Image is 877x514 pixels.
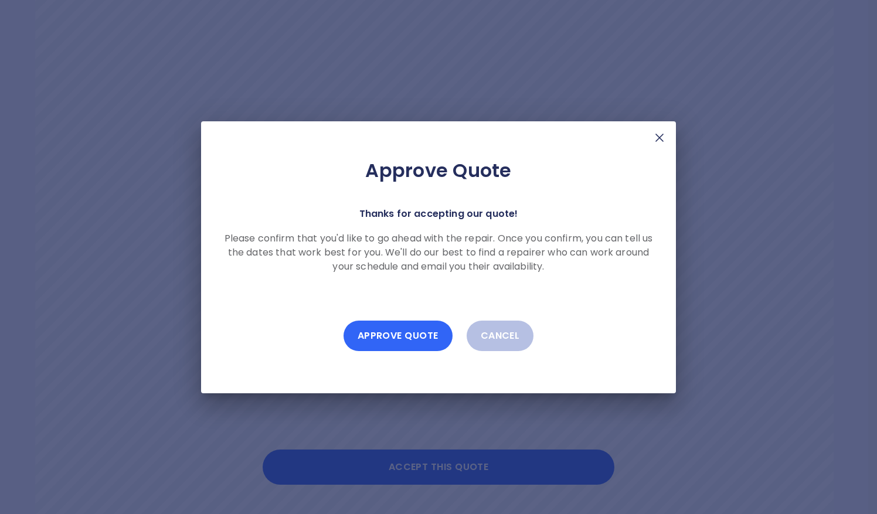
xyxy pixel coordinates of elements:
[344,321,453,351] button: Approve Quote
[467,321,534,351] button: Cancel
[220,232,657,274] p: Please confirm that you'd like to go ahead with the repair. Once you confirm, you can tell us the...
[359,206,518,222] p: Thanks for accepting our quote!
[220,159,657,182] h2: Approve Quote
[652,131,667,145] img: X Mark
